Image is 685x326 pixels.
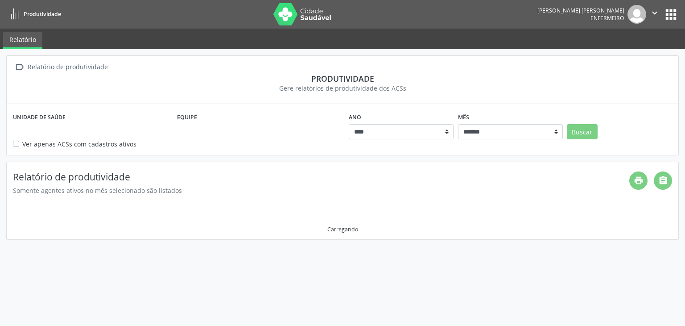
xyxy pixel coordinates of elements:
i:  [13,61,26,74]
label: Ver apenas ACSs com cadastros ativos [22,139,136,149]
h4: Relatório de produtividade [13,171,629,183]
button: Buscar [567,124,598,139]
div: [PERSON_NAME] [PERSON_NAME] [537,7,624,14]
a: Produtividade [6,7,61,21]
label: Mês [458,110,469,124]
label: Ano [349,110,361,124]
label: Unidade de saúde [13,110,66,124]
img: img [627,5,646,24]
a:  Relatório de produtividade [13,61,109,74]
div: Relatório de produtividade [26,61,109,74]
label: Equipe [177,110,197,124]
a: Relatório [3,32,42,49]
button: apps [663,7,679,22]
span: Produtividade [24,10,61,18]
button:  [646,5,663,24]
div: Produtividade [13,74,672,84]
i:  [650,8,660,18]
div: Carregando [327,226,358,233]
div: Somente agentes ativos no mês selecionado são listados [13,186,629,195]
span: Enfermeiro [590,14,624,22]
div: Gere relatórios de produtividade dos ACSs [13,84,672,93]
